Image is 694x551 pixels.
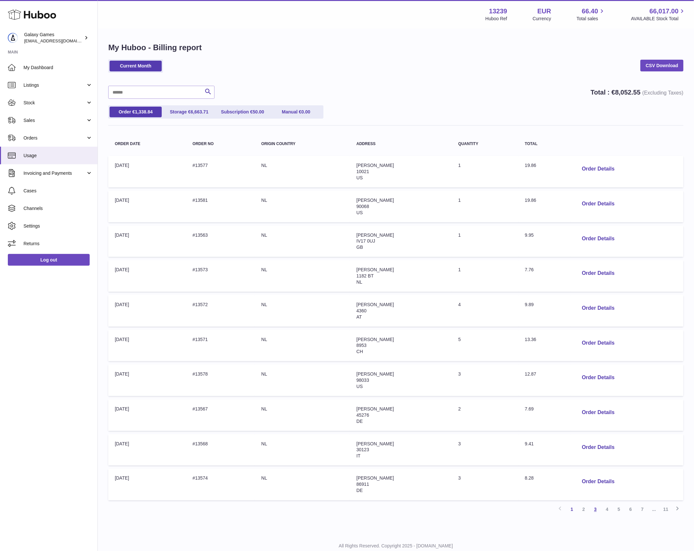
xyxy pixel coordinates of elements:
[8,254,90,266] a: Log out
[110,61,162,71] a: Current Month
[255,156,350,187] td: NL
[356,279,362,285] span: NL
[23,135,86,141] span: Orders
[186,469,255,500] td: #13574
[356,210,363,215] span: US
[255,399,350,431] td: NL
[577,232,620,246] button: Order Details
[301,109,310,114] span: 0.00
[356,412,369,418] span: 45276
[255,469,350,500] td: NL
[452,365,519,396] td: 3
[356,378,369,383] span: 98033
[108,42,684,53] h1: My Huboo - Billing report
[186,434,255,466] td: #13568
[525,302,534,307] span: 9.89
[525,441,534,446] span: 9.41
[255,135,350,153] th: Origin Country
[525,232,534,238] span: 9.95
[356,482,369,487] span: 86911
[452,295,519,327] td: 4
[577,197,620,211] button: Order Details
[631,7,686,22] a: 66,017.00 AVAILABLE Stock Total
[255,330,350,362] td: NL
[23,241,93,247] span: Returns
[108,330,186,362] td: [DATE]
[24,32,83,44] div: Galaxy Games
[356,406,394,411] span: [PERSON_NAME]
[356,441,394,446] span: [PERSON_NAME]
[356,163,394,168] span: [PERSON_NAME]
[525,198,536,203] span: 19.86
[577,336,620,350] button: Order Details
[577,441,620,454] button: Order Details
[519,135,570,153] th: Total
[582,7,598,16] span: 66.40
[191,109,209,114] span: 6,663.71
[537,7,551,16] strong: EUR
[23,170,86,176] span: Invoicing and Payments
[356,337,394,342] span: [PERSON_NAME]
[356,488,363,493] span: DE
[452,434,519,466] td: 3
[255,434,350,466] td: NL
[8,33,18,43] img: rasmussentue@gmail.com
[566,504,578,515] a: 1
[533,16,551,22] div: Currency
[356,447,369,452] span: 30123
[356,349,363,354] span: CH
[108,434,186,466] td: [DATE]
[642,90,684,96] span: (Excluding Taxes)
[525,267,534,272] span: 7.76
[186,365,255,396] td: #13578
[525,163,536,168] span: 19.86
[641,60,684,71] a: CSV Download
[577,7,606,22] a: 66.40 Total sales
[350,135,452,153] th: Address
[255,226,350,257] td: NL
[452,399,519,431] td: 2
[356,302,394,307] span: [PERSON_NAME]
[23,82,86,88] span: Listings
[660,504,672,515] a: 11
[577,371,620,384] button: Order Details
[108,135,186,153] th: Order Date
[356,267,394,272] span: [PERSON_NAME]
[23,205,93,212] span: Channels
[650,7,679,16] span: 66,017.00
[525,371,536,377] span: 12.87
[356,314,362,320] span: AT
[23,100,86,106] span: Stock
[186,295,255,327] td: #13572
[108,469,186,500] td: [DATE]
[186,330,255,362] td: #13571
[591,89,684,96] strong: Total : €
[625,504,637,515] a: 6
[186,226,255,257] td: #13563
[601,504,613,515] a: 4
[217,107,269,117] a: Subscription €50.00
[486,16,507,22] div: Huboo Ref
[23,188,93,194] span: Cases
[108,260,186,292] td: [DATE]
[356,273,374,278] span: 1182 BT
[356,453,360,458] span: IT
[253,109,264,114] span: 50.00
[356,232,394,238] span: [PERSON_NAME]
[577,302,620,315] button: Order Details
[525,337,536,342] span: 13.36
[489,7,507,16] strong: 13239
[103,543,689,549] p: All Rights Reserved. Copyright 2025 - [DOMAIN_NAME]
[108,399,186,431] td: [DATE]
[255,295,350,327] td: NL
[108,365,186,396] td: [DATE]
[577,267,620,280] button: Order Details
[255,191,350,222] td: NL
[356,371,394,377] span: [PERSON_NAME]
[525,476,534,481] span: 8.28
[452,191,519,222] td: 1
[578,504,590,515] a: 2
[577,16,606,22] span: Total sales
[108,295,186,327] td: [DATE]
[356,169,369,174] span: 10021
